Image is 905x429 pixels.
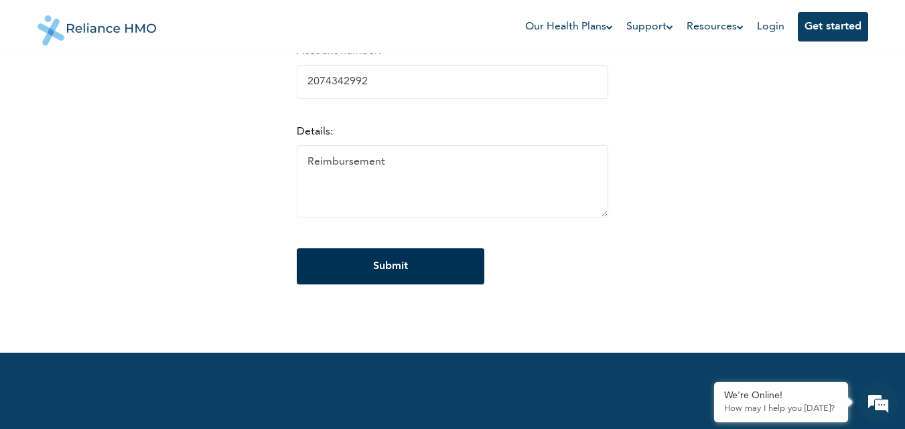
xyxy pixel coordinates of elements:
[757,21,784,32] a: Login
[687,19,744,35] a: Resources
[724,390,838,402] div: We're Online!
[798,12,868,41] button: Get started
[525,19,613,35] a: Our Health Plans
[38,5,157,46] img: Reliance HMO's Logo
[78,142,185,277] span: We're online!
[131,359,256,401] div: FAQs
[220,7,252,39] div: Minimize live chat window
[25,67,54,100] img: d_794563401_company_1708531726252_794563401
[70,75,225,92] div: Chat with us now
[7,383,131,392] span: Conversation
[297,248,484,284] input: Submit
[724,404,838,414] p: How may I help you today?
[7,313,255,359] textarea: Type your message and hit 'Enter'
[297,126,333,137] label: Details:
[626,19,673,35] a: Support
